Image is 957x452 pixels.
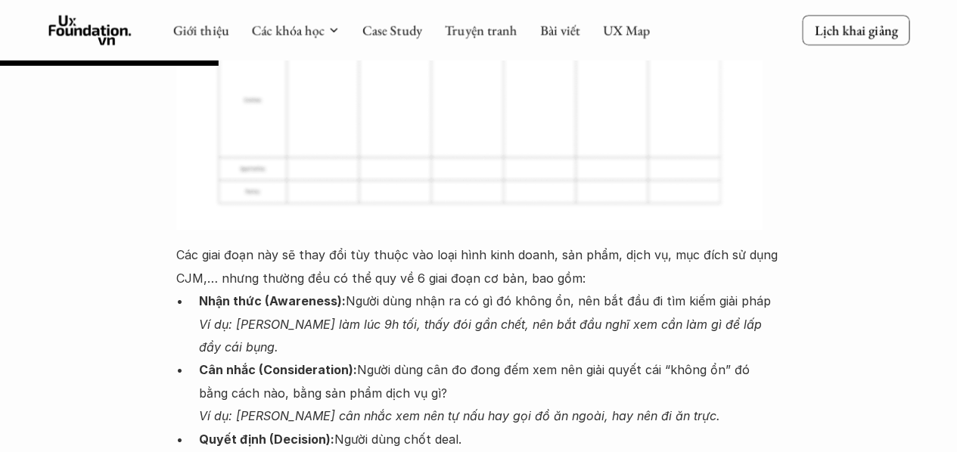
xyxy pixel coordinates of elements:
[199,362,357,377] strong: Cân nhắc (Consideration):
[172,21,228,39] a: Giới thiệu
[539,21,579,39] a: Bài viết
[199,408,720,423] em: Ví dụ: [PERSON_NAME] cân nhắc xem nên tự nấu hay gọi đồ ăn ngoài, hay nên đi ăn trực.
[199,289,781,358] p: Người dùng nhận ra có gì đó không ổn, nên bắt đầu đi tìm kiếm giải pháp
[199,432,334,447] strong: Quyết định (Decision):
[802,15,909,45] a: Lịch khai giảng
[251,21,324,39] a: Các khóa học
[602,21,650,39] a: UX Map
[176,243,781,289] p: Các giai đoạn này sẽ thay đổi tùy thuộc vào loại hình kinh doanh, sản phẩm, dịch vụ, mục đích sử ...
[362,21,421,39] a: Case Study
[814,21,897,39] p: Lịch khai giảng
[199,293,346,308] strong: Nhận thức (Awareness):
[199,317,766,354] em: Ví dụ: [PERSON_NAME] làm lúc 9h tối, thấy đói gần chết, nên bắt đầu nghĩ xem cần làm gì để lấp đầ...
[199,358,781,427] p: Người dùng cân đo đong đếm xem nên giải quyết cái “không ổn” đó bằng cách nào, bằng sản phẩm dịch...
[444,21,517,39] a: Truyện tranh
